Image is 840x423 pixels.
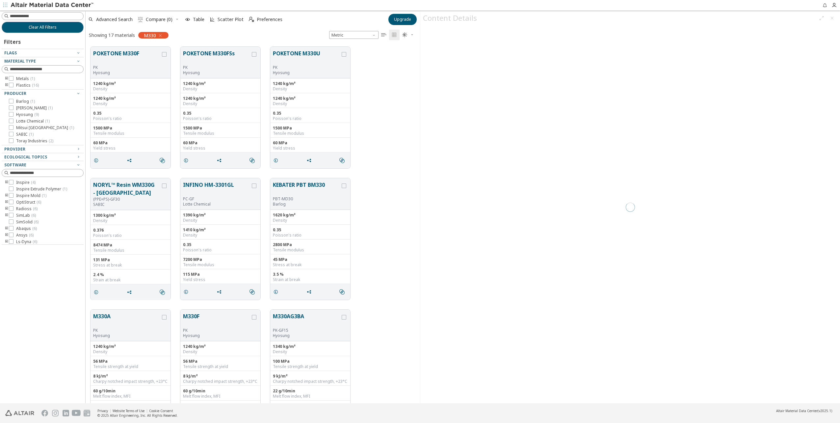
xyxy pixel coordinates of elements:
div: PK-GF15 [273,328,340,333]
p: Barlog [273,202,340,207]
div: 0.35 [273,227,348,233]
i: toogle group [4,206,9,211]
button: KEBATER PBT BM330 [273,181,340,196]
span: Lotte Chemical [16,119,50,124]
button: Share [124,154,138,167]
i: toogle group [4,213,9,218]
div: 115 MPa [183,272,258,277]
span: Software [4,162,26,168]
span: Ls-Dyna [16,239,37,244]
p: Hyosung [93,70,161,75]
i:  [381,32,386,38]
div: 1240 kg/m³ [183,344,258,349]
button: POKETONE M330U [273,49,340,65]
span: ( 6 ) [31,212,36,218]
div: PK [183,328,250,333]
div: Yield stress [273,146,348,151]
span: ( 1 ) [69,125,74,130]
span: Preferences [257,17,282,22]
div: Yield stress [183,146,258,151]
span: Provider [4,146,25,152]
div: 2.4 % [93,272,168,277]
span: ( 9 ) [34,112,39,117]
div: 1240 kg/m³ [93,344,168,349]
div: Density [273,101,348,106]
i: toogle group [4,83,9,88]
button: Share [214,154,227,167]
button: NORYL™ Resin WM330G - [GEOGRAPHIC_DATA] [93,181,161,197]
span: Ansys [16,233,34,238]
span: Altair Material Data Center [776,409,818,413]
i:  [249,17,254,22]
img: Altair Material Data Center [11,2,94,9]
p: Hyosung [93,333,161,338]
div: Melt flow index, MFI [273,394,348,399]
div: PC-GF [183,196,250,202]
div: Charpy notched impact strength, +23°C [273,379,348,384]
div: Density [93,218,168,223]
span: ( 6 ) [37,199,41,205]
div: Filters [2,33,24,49]
div: 1620 kg/m³ [273,212,348,218]
div: Yield stress [183,277,258,282]
div: 1340 kg/m³ [273,344,348,349]
p: SABIC [93,202,161,207]
div: Density [183,218,258,223]
div: 8 kJ/m² [93,374,168,379]
button: Similar search [157,154,171,167]
div: Poisson's ratio [183,116,258,121]
a: Privacy [97,409,108,413]
button: Similar search [336,285,350,298]
div: 0.35 [183,242,258,247]
span: Toray Industries [16,138,53,144]
span: Material Type [4,58,36,64]
div: 0.35 [183,111,258,116]
div: 45 MPa [273,257,348,262]
div: 100 MPa [273,359,348,364]
div: 7200 MPa [183,257,258,262]
button: Software [2,161,84,169]
div: © 2025 Altair Engineering, Inc. All Rights Reserved. [97,413,178,418]
i: toogle group [4,76,9,81]
span: OptiStruct [16,200,41,205]
div: Density [273,86,348,92]
div: Tensile modulus [183,262,258,268]
span: Scatter Plot [218,17,244,22]
span: Compare (0) [146,17,172,22]
div: Tensile strength at yield [273,364,348,369]
i:  [249,289,255,295]
span: ( 1 ) [63,186,67,192]
button: Similar search [157,286,171,299]
p: Hyosung [273,70,340,75]
div: Stress at break [93,263,168,268]
div: Density [183,233,258,238]
i:  [160,158,165,163]
div: Tensile modulus [183,131,258,136]
button: M330F [183,312,250,328]
div: PK [183,65,250,70]
div: Stress at break [273,262,348,268]
span: ( 6 ) [33,206,38,211]
div: Density [183,86,258,92]
span: Mitsui [GEOGRAPHIC_DATA] [16,125,74,130]
button: Tile View [389,30,400,40]
div: 1500 MPa [93,126,168,131]
span: ( 6 ) [29,232,34,238]
span: Metric [329,31,379,39]
p: Hyosung [273,333,340,338]
div: 0.35 [93,111,168,116]
div: Charpy notched impact strength, +23°C [183,379,258,384]
button: Theme [400,30,417,40]
div: Poisson's ratio [183,247,258,253]
button: Similar search [247,154,260,167]
span: Flags [4,50,17,56]
i:  [160,290,165,295]
span: Clear All Filters [29,25,57,30]
button: Details [91,286,104,299]
span: ( 1 ) [42,193,46,198]
div: 60 MPa [273,140,348,146]
button: INFINO HM-3301GL [183,181,250,196]
div: 1410 kg/m³ [183,227,258,233]
span: ( 6 ) [32,226,37,231]
div: 1240 kg/m³ [273,81,348,86]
